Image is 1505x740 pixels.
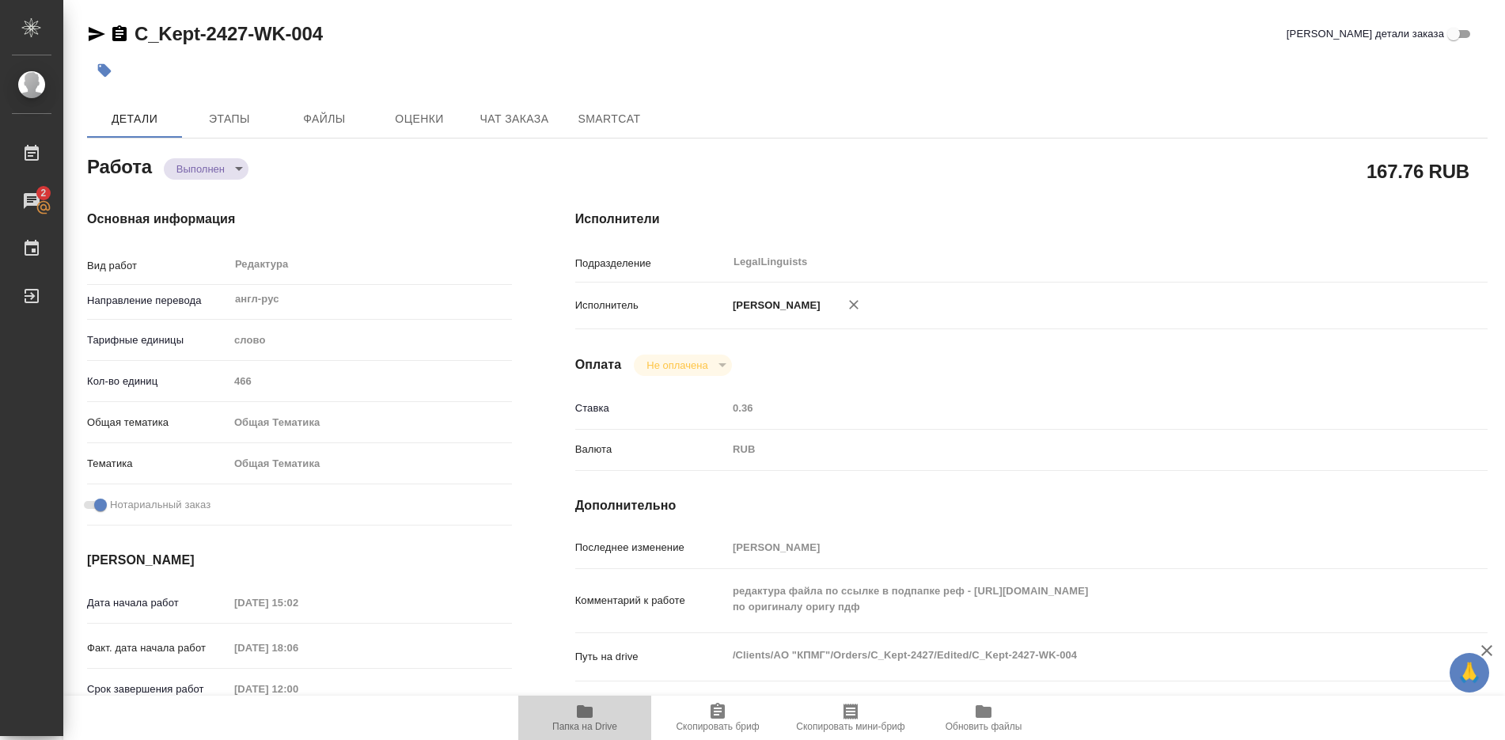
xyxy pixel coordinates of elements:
div: RUB [727,436,1412,463]
p: Общая тематика [87,415,229,431]
div: слово [229,327,512,354]
p: Срок завершения работ [87,681,229,697]
input: Пустое поле [727,536,1412,559]
span: Детали [97,109,172,129]
button: Удалить исполнителя [836,287,871,322]
textarea: /Clients/АО "КПМГ"/Orders/C_Kept-2427/Edited/C_Kept-2427-WK-004 [727,642,1412,669]
p: Последнее изменение [575,540,727,556]
p: Вид работ [87,258,229,274]
div: Общая Тематика [229,450,512,477]
p: Дата начала работ [87,595,229,611]
h4: Оплата [575,355,622,374]
span: 2 [31,185,55,201]
div: Выполнен [164,158,248,180]
input: Пустое поле [229,591,367,614]
button: 🙏 [1450,653,1489,693]
h4: [PERSON_NAME] [87,551,512,570]
span: SmartCat [571,109,647,129]
button: Выполнен [172,162,229,176]
span: [PERSON_NAME] детали заказа [1287,26,1444,42]
span: Скопировать мини-бриф [796,721,904,732]
span: Нотариальный заказ [110,497,210,513]
p: Подразделение [575,256,727,271]
button: Скопировать ссылку для ЯМессенджера [87,25,106,44]
button: Добавить тэг [87,53,122,88]
p: Тематика [87,456,229,472]
h2: Работа [87,151,152,180]
button: Скопировать бриф [651,696,784,740]
input: Пустое поле [727,397,1412,419]
p: Валюта [575,442,727,457]
a: 2 [4,181,59,221]
span: Оценки [381,109,457,129]
p: Кол-во единиц [87,374,229,389]
input: Пустое поле [229,636,367,659]
p: Факт. дата начала работ [87,640,229,656]
span: Папка на Drive [552,721,617,732]
button: Скопировать ссылку [110,25,129,44]
h4: Основная информация [87,210,512,229]
p: Ставка [575,400,727,416]
a: C_Kept-2427-WK-004 [135,23,323,44]
textarea: редактура файла по ссылке в подпапке реф - [URL][DOMAIN_NAME] по оригиналу оригу пдф [727,578,1412,620]
p: Тарифные единицы [87,332,229,348]
span: Чат заказа [476,109,552,129]
p: Комментарий к работе [575,593,727,609]
p: Направление перевода [87,293,229,309]
button: Скопировать мини-бриф [784,696,917,740]
button: Обновить файлы [917,696,1050,740]
span: Файлы [286,109,362,129]
h4: Исполнители [575,210,1488,229]
button: Не оплачена [642,359,712,372]
h2: 167.76 RUB [1367,157,1469,184]
button: Папка на Drive [518,696,651,740]
div: Выполнен [634,355,731,376]
span: Обновить файлы [946,721,1022,732]
div: Общая Тематика [229,409,512,436]
p: Путь на drive [575,649,727,665]
p: [PERSON_NAME] [727,298,821,313]
input: Пустое поле [229,677,367,700]
input: Пустое поле [229,370,512,393]
p: Исполнитель [575,298,727,313]
h4: Дополнительно [575,496,1488,515]
span: Этапы [191,109,267,129]
span: Скопировать бриф [676,721,759,732]
span: 🙏 [1456,656,1483,689]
